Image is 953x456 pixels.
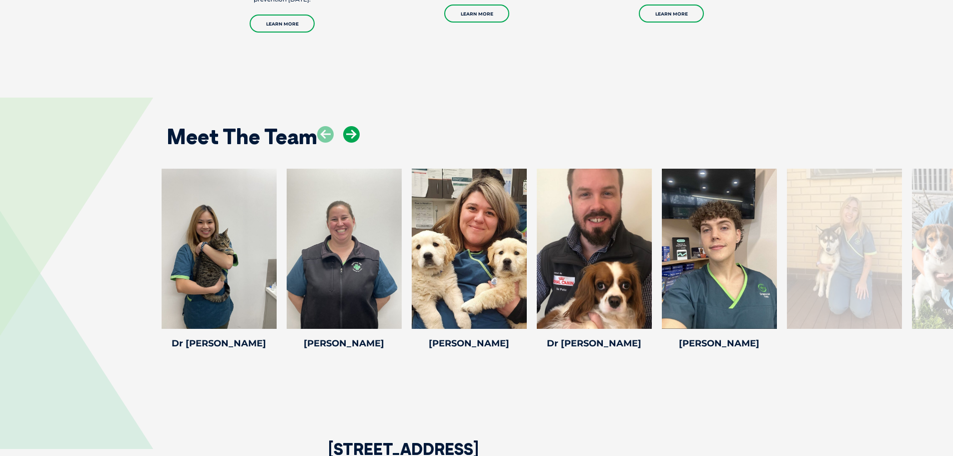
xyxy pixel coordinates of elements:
[662,339,777,348] h4: [PERSON_NAME]
[444,5,509,23] a: Learn More
[162,339,277,348] h4: Dr [PERSON_NAME]
[287,339,402,348] h4: [PERSON_NAME]
[537,339,652,348] h4: Dr [PERSON_NAME]
[412,339,527,348] h4: [PERSON_NAME]
[639,5,704,23] a: Learn More
[250,15,315,33] a: Learn More
[167,126,317,147] h2: Meet The Team
[933,46,943,56] button: Search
